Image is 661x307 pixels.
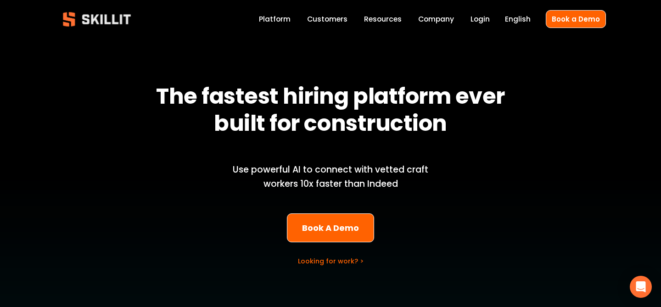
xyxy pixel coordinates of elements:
a: Login [471,13,490,25]
a: Company [418,13,454,25]
div: Open Intercom Messenger [630,276,652,298]
strong: The fastest hiring platform ever built for construction [156,81,509,139]
p: Use powerful AI to connect with vetted craft workers 10x faster than Indeed [217,163,444,191]
a: Platform [259,13,291,25]
span: English [505,14,531,24]
a: Book A Demo [287,213,375,242]
a: folder dropdown [364,13,402,25]
img: Skillit [55,6,139,33]
a: Book a Demo [546,10,606,28]
div: language picker [505,13,531,25]
a: Looking for work? > [298,257,364,266]
span: Resources [364,14,402,24]
a: Customers [307,13,347,25]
